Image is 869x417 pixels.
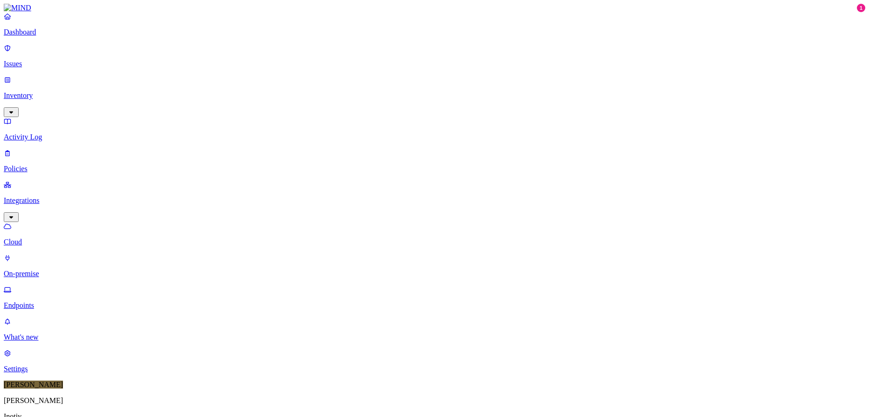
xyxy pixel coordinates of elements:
[4,349,865,373] a: Settings
[4,254,865,278] a: On-premise
[4,165,865,173] p: Policies
[4,12,865,36] a: Dashboard
[4,133,865,141] p: Activity Log
[4,196,865,205] p: Integrations
[4,270,865,278] p: On-premise
[4,117,865,141] a: Activity Log
[4,317,865,341] a: What's new
[4,4,31,12] img: MIND
[4,76,865,116] a: Inventory
[4,285,865,310] a: Endpoints
[4,381,63,389] span: [PERSON_NAME]
[857,4,865,12] div: 1
[4,91,865,100] p: Inventory
[4,149,865,173] a: Policies
[4,44,865,68] a: Issues
[4,238,865,246] p: Cloud
[4,222,865,246] a: Cloud
[4,396,865,405] p: [PERSON_NAME]
[4,301,865,310] p: Endpoints
[4,4,865,12] a: MIND
[4,181,865,221] a: Integrations
[4,365,865,373] p: Settings
[4,60,865,68] p: Issues
[4,333,865,341] p: What's new
[4,28,865,36] p: Dashboard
